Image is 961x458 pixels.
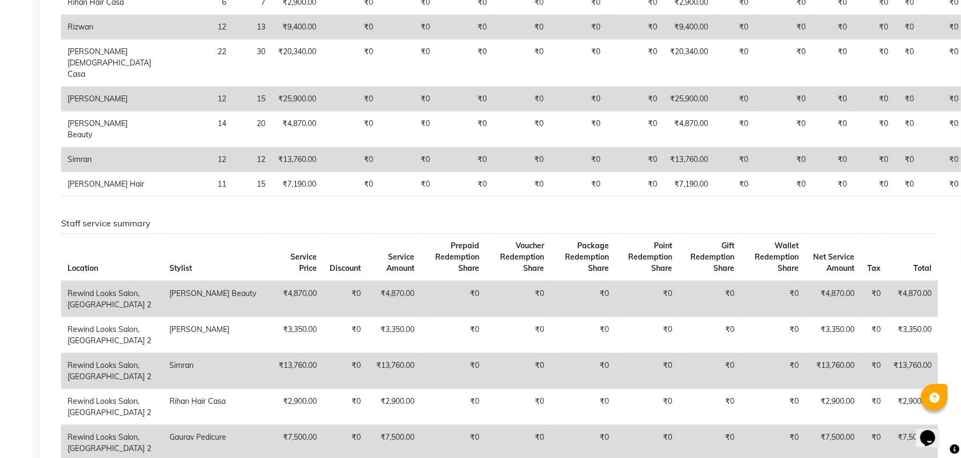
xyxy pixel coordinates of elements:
[714,112,755,147] td: ₹0
[550,147,607,172] td: ₹0
[853,147,895,172] td: ₹0
[853,15,895,40] td: ₹0
[61,389,163,425] td: Rewind Looks Salon, [GEOGRAPHIC_DATA] 2
[493,172,550,197] td: ₹0
[741,317,804,353] td: ₹0
[812,172,853,197] td: ₹0
[664,112,714,147] td: ₹4,870.00
[163,281,271,317] td: [PERSON_NAME] Beauty
[805,281,861,317] td: ₹4,870.00
[755,147,812,172] td: ₹0
[741,281,804,317] td: ₹0
[550,87,607,112] td: ₹0
[664,40,714,87] td: ₹20,340.00
[493,112,550,147] td: ₹0
[379,112,436,147] td: ₹0
[271,317,323,353] td: ₹3,350.00
[61,281,163,317] td: Rewind Looks Salon, [GEOGRAPHIC_DATA] 2
[805,389,861,425] td: ₹2,900.00
[323,40,379,87] td: ₹0
[169,263,192,273] span: Stylist
[812,15,853,40] td: ₹0
[163,317,271,353] td: [PERSON_NAME]
[158,87,233,112] td: 12
[755,241,799,273] span: Wallet Redemption Share
[61,147,158,172] td: Simran
[291,252,317,273] span: Service Price
[679,281,741,317] td: ₹0
[895,112,920,147] td: ₹0
[324,389,368,425] td: ₹0
[714,147,755,172] td: ₹0
[493,147,550,172] td: ₹0
[158,172,233,197] td: 11
[913,263,932,273] span: Total
[607,112,664,147] td: ₹0
[755,40,812,87] td: ₹0
[233,172,272,197] td: 15
[755,87,812,112] td: ₹0
[741,353,804,389] td: ₹0
[323,147,379,172] td: ₹0
[741,389,804,425] td: ₹0
[812,147,853,172] td: ₹0
[550,15,607,40] td: ₹0
[368,389,421,425] td: ₹2,900.00
[368,353,421,389] td: ₹13,760.00
[615,353,679,389] td: ₹0
[379,40,436,87] td: ₹0
[861,281,887,317] td: ₹0
[324,317,368,353] td: ₹0
[550,172,607,197] td: ₹0
[158,15,233,40] td: 12
[368,317,421,353] td: ₹3,350.00
[493,40,550,87] td: ₹0
[805,353,861,389] td: ₹13,760.00
[61,40,158,87] td: [PERSON_NAME] [DEMOGRAPHIC_DATA] Casa
[607,87,664,112] td: ₹0
[565,241,609,273] span: Package Redemption Share
[324,281,368,317] td: ₹0
[435,241,479,273] span: Prepaid Redemption Share
[615,317,679,353] td: ₹0
[895,147,920,172] td: ₹0
[379,87,436,112] td: ₹0
[61,172,158,197] td: [PERSON_NAME] Hair
[895,87,920,112] td: ₹0
[628,241,672,273] span: Point Redemption Share
[421,281,486,317] td: ₹0
[714,40,755,87] td: ₹0
[714,15,755,40] td: ₹0
[233,87,272,112] td: 15
[61,112,158,147] td: [PERSON_NAME] Beauty
[233,112,272,147] td: 20
[679,353,741,389] td: ₹0
[550,389,616,425] td: ₹0
[436,147,493,172] td: ₹0
[755,15,812,40] td: ₹0
[607,172,664,197] td: ₹0
[61,87,158,112] td: [PERSON_NAME]
[379,147,436,172] td: ₹0
[861,389,887,425] td: ₹0
[887,317,938,353] td: ₹3,350.00
[324,353,368,389] td: ₹0
[853,112,895,147] td: ₹0
[550,353,616,389] td: ₹0
[379,172,436,197] td: ₹0
[323,112,379,147] td: ₹0
[813,252,854,273] span: Net Service Amount
[436,87,493,112] td: ₹0
[421,389,486,425] td: ₹0
[61,317,163,353] td: Rewind Looks Salon, [GEOGRAPHIC_DATA] 2
[233,147,272,172] td: 12
[61,15,158,40] td: Rizwan
[61,353,163,389] td: Rewind Looks Salon, [GEOGRAPHIC_DATA] 2
[887,281,938,317] td: ₹4,870.00
[664,147,714,172] td: ₹13,760.00
[386,252,414,273] span: Service Amount
[812,87,853,112] td: ₹0
[493,87,550,112] td: ₹0
[607,15,664,40] td: ₹0
[486,389,550,425] td: ₹0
